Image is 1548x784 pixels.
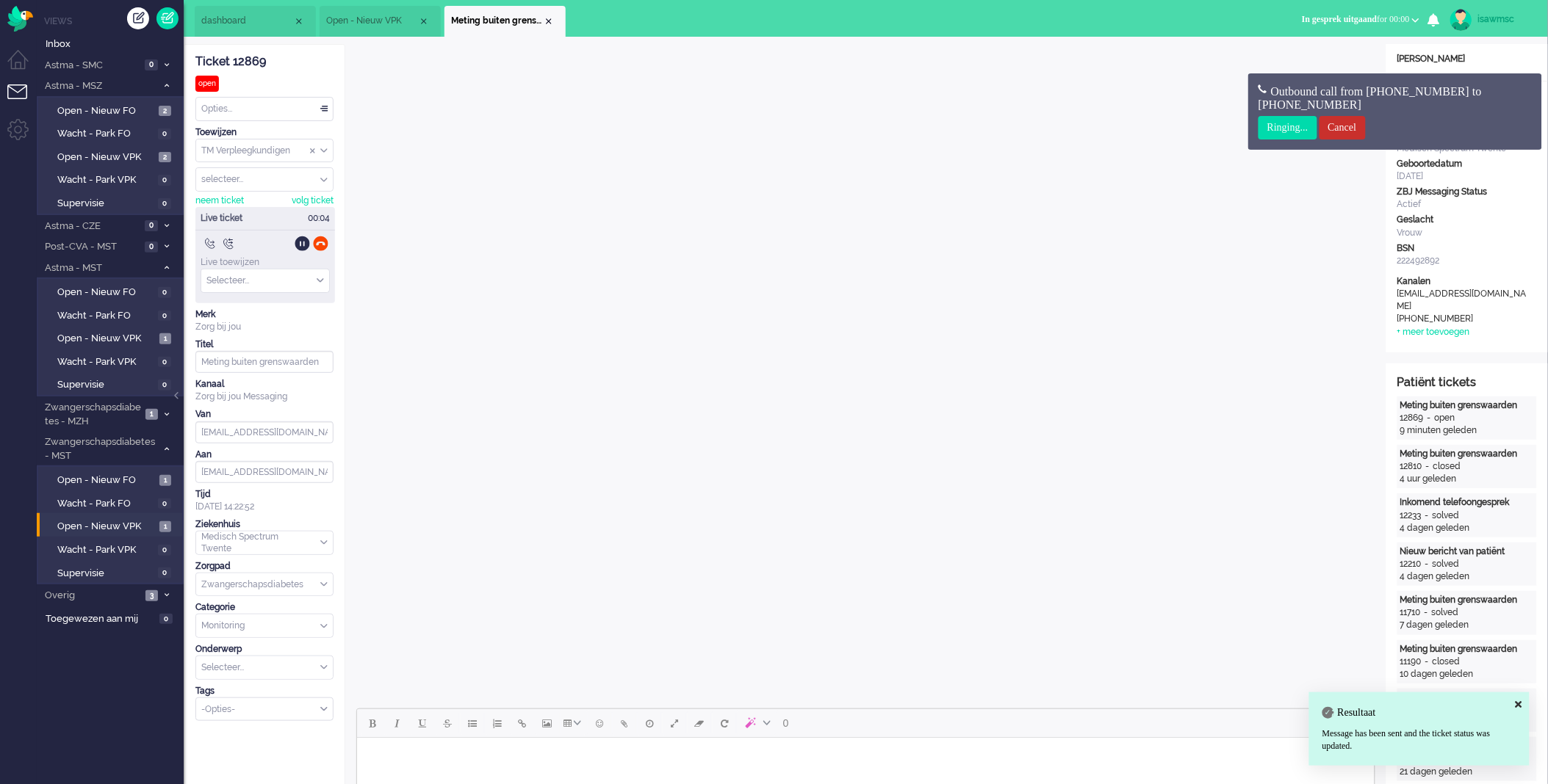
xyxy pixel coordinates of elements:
span: dashboard [201,15,293,27]
div: 11190 [1400,656,1422,668]
span: Open - Nieuw FO [57,286,154,300]
div: [DATE] 14:22:52 [195,488,334,513]
div: 10 dagen geleden [1400,668,1534,680]
span: Meting buiten grenswaarden [451,15,543,27]
div: Ziekenhuis [195,518,334,531]
a: Open - Nieuw VPK 1 [43,518,182,534]
a: Open - Nieuw FO 2 [43,102,182,118]
span: Open - Nieuw VPK [57,520,156,534]
span: Astma - SMC [43,59,140,73]
li: In gesprek uitgaandfor 00:00 [1293,4,1428,37]
div: Aan [195,449,334,461]
a: Supervisie 0 [43,565,182,581]
span: Astma - MST [43,261,156,275]
input: Cancel [1320,116,1366,139]
div: Kanalen [1397,275,1537,288]
div: 00:04 [299,207,335,230]
span: Zwangerschapsdiabetes - MZH [43,401,141,428]
span: Wacht - Park VPK [57,543,154,557]
li: 12869 [444,6,566,37]
div: open [195,76,219,92]
button: Add attachment [612,711,637,736]
div: [PERSON_NAME] [1386,53,1548,65]
div: - [1424,412,1435,424]
span: 0 [158,198,171,209]
button: Emoticons [587,711,612,736]
button: In gesprek uitgaandfor 00:00 [1293,9,1428,30]
span: Supervisie [57,378,154,392]
div: - [1422,460,1433,473]
span: 0 [145,220,158,231]
span: for 00:00 [1302,14,1410,24]
a: Quick Ticket [156,7,179,29]
span: Open - Nieuw VPK [57,150,155,164]
div: Close tab [543,15,555,27]
span: Wacht - Park VPK [57,173,154,187]
span: Open - Nieuw VPK [326,15,418,27]
div: [EMAIL_ADDRESS][DOMAIN_NAME] [1397,288,1530,313]
div: Onderwerp [195,643,334,656]
div: Meting buiten grenswaarden [1400,448,1534,460]
a: Wacht - Park VPK 0 [43,541,182,557]
span: 2 [159,152,171,163]
div: 7 dagen geleden [1400,619,1534,631]
div: 222492892 [1397,255,1537,267]
a: Inbox [43,35,184,51]
div: Toewijzen [195,126,334,139]
div: Live toewijzen [201,256,330,269]
div: neem ticket [195,195,244,207]
div: Tijd [195,488,334,501]
span: 1 [145,409,158,420]
div: 4 dagen geleden [1400,522,1534,534]
span: 1 [159,475,171,486]
button: Bold [360,711,385,736]
span: Astma - CZE [43,219,140,233]
div: 21 dagen geleden [1400,766,1534,778]
a: Supervisie 0 [43,376,182,392]
span: 0 [158,567,171,578]
div: Zorgpad [195,560,334,573]
span: 1 [159,333,171,344]
a: Wacht - Park FO 0 [43,125,182,141]
a: Open - Nieuw VPK 2 [43,148,182,164]
span: 0 [158,498,171,509]
div: Categorie [195,601,334,614]
span: Zwangerschapsdiabetes - MST [43,435,156,462]
div: - [1421,606,1432,619]
div: isawmsc [1478,12,1533,26]
button: Underline [410,711,435,736]
div: Live ticket [195,207,299,230]
span: Wacht - Park VPK [57,355,154,369]
span: 0 [158,287,171,298]
div: Assign User [195,167,334,192]
div: - [1422,558,1433,570]
li: Dashboard [195,6,316,37]
a: Open - Nieuw FO 1 [43,471,182,487]
div: Select Tags [195,697,334,722]
span: 2 [159,106,171,117]
div: closed [1433,460,1461,473]
div: 12869 [1400,412,1424,424]
div: 4 dagen geleden [1400,570,1534,583]
h4: Outbound call from [PHONE_NUMBER] to [PHONE_NUMBER] [1259,85,1532,111]
div: 12810 [1400,460,1422,473]
input: Ringing... [1259,116,1317,139]
button: Table [560,711,587,736]
button: 0 [777,711,796,736]
a: Wacht - Park VPK 0 [43,353,182,369]
div: solved [1432,606,1459,619]
div: Merk [195,308,334,321]
a: Toegewezen aan mij 0 [43,610,184,626]
div: closed [1433,656,1461,668]
a: Supervisie 0 [43,195,182,211]
div: 11710 [1400,606,1421,619]
li: Dashboard menu [7,50,40,83]
span: Wacht - Park FO [57,497,154,511]
span: Open - Nieuw FO [57,473,156,487]
div: volg ticket [292,195,334,207]
button: Fullscreen [662,711,687,736]
button: Delay message [637,711,662,736]
div: solved [1433,558,1460,570]
div: - [1422,656,1433,668]
div: [PHONE_NUMBER] [1397,313,1530,325]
